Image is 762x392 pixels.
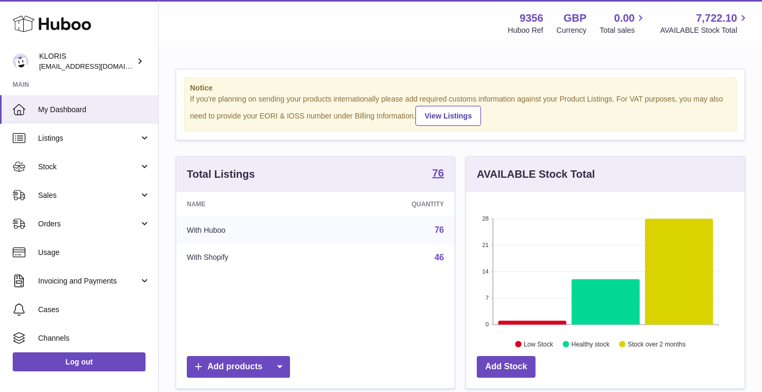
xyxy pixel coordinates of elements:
th: Name [176,192,326,216]
span: Listings [38,133,139,143]
span: My Dashboard [38,105,150,115]
span: [EMAIL_ADDRESS][DOMAIN_NAME] [39,62,156,70]
span: 0.00 [614,11,635,25]
text: Healthy stock [571,340,610,348]
a: 7,722.10 AVAILABLE Stock Total [660,11,749,35]
span: AVAILABLE Stock Total [660,25,749,35]
span: 7,722.10 [696,11,737,25]
td: With Shopify [176,244,326,271]
a: Add products [187,356,290,378]
div: Currency [557,25,587,35]
span: Invoicing and Payments [38,276,139,286]
a: Add Stock [477,356,536,378]
img: huboo@kloriscbd.com [13,53,29,69]
span: Cases [38,305,150,315]
h3: Total Listings [187,167,255,181]
text: 28 [482,215,488,222]
a: 0.00 Total sales [600,11,647,35]
a: Log out [13,352,146,371]
a: 76 [434,225,444,234]
td: With Huboo [176,216,326,244]
strong: Notice [190,83,731,93]
div: KLORIS [39,51,134,71]
text: Low Stock [524,340,554,348]
strong: 76 [432,168,444,178]
th: Quantity [326,192,455,216]
span: Stock [38,162,139,172]
div: Huboo Ref [508,25,543,35]
span: Usage [38,248,150,258]
span: Total sales [600,25,647,35]
div: If you're planning on sending your products internationally please add required customs informati... [190,94,731,126]
span: Orders [38,219,139,229]
a: 46 [434,253,444,262]
text: 14 [482,268,488,275]
text: Stock over 2 months [628,340,685,348]
text: 7 [485,295,488,301]
strong: 9356 [520,11,543,25]
strong: GBP [564,11,586,25]
span: Channels [38,333,150,343]
a: View Listings [415,106,480,126]
a: 76 [432,168,444,180]
span: Sales [38,190,139,200]
text: 21 [482,242,488,248]
h3: AVAILABLE Stock Total [477,167,595,181]
text: 0 [485,321,488,327]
